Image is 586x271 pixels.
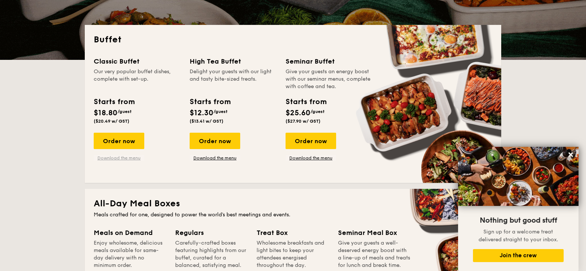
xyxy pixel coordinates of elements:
div: Regulars [175,228,248,238]
div: Meals crafted for one, designed to power the world's best meetings and events. [94,211,492,219]
span: /guest [213,109,228,114]
span: Nothing but good stuff [480,216,557,225]
span: Sign up for a welcome treat delivered straight to your inbox. [479,229,558,243]
h2: Buffet [94,34,492,46]
span: /guest [117,109,132,114]
span: ($27.90 w/ GST) [286,119,321,124]
span: $25.60 [286,109,310,117]
div: Starts from [190,96,230,107]
div: Meals on Demand [94,228,166,238]
h2: All-Day Meal Boxes [94,198,492,210]
div: Delight your guests with our light and tasty bite-sized treats. [190,68,277,90]
div: Order now [190,133,240,149]
div: Treat Box [257,228,329,238]
span: $18.80 [94,109,117,117]
span: ($20.49 w/ GST) [94,119,129,124]
a: Download the menu [94,155,144,161]
span: $12.30 [190,109,213,117]
button: Close [565,149,577,161]
div: Carefully-crafted boxes featuring highlights from our buffet, curated for a balanced, satisfying ... [175,239,248,269]
div: Starts from [94,96,134,107]
div: Our very popular buffet dishes, complete with set-up. [94,68,181,90]
span: /guest [310,109,325,114]
div: Starts from [286,96,326,107]
div: Give your guests a well-deserved energy boost with a line-up of meals and treats for lunch and br... [338,239,410,269]
div: Order now [94,133,144,149]
button: Join the crew [473,249,564,262]
div: Seminar Buffet [286,56,373,67]
span: ($13.41 w/ GST) [190,119,223,124]
div: Seminar Meal Box [338,228,410,238]
a: Download the menu [286,155,336,161]
a: Download the menu [190,155,240,161]
div: High Tea Buffet [190,56,277,67]
div: Wholesome breakfasts and light bites to keep your attendees energised throughout the day. [257,239,329,269]
div: Give your guests an energy boost with our seminar menus, complete with coffee and tea. [286,68,373,90]
div: Order now [286,133,336,149]
img: DSC07876-Edit02-Large.jpeg [458,147,579,206]
div: Enjoy wholesome, delicious meals available for same-day delivery with no minimum order. [94,239,166,269]
div: Classic Buffet [94,56,181,67]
